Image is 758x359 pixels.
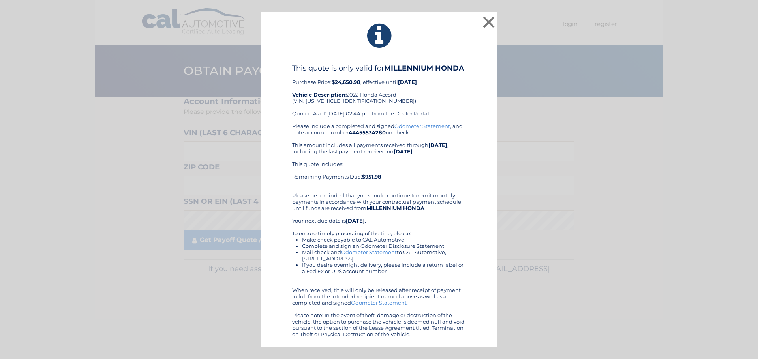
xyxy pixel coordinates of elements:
a: Odometer Statement [351,299,407,306]
div: Purchase Price: , effective until 2022 Honda Accord (VIN: [US_VEHICLE_IDENTIFICATION_NUMBER]) Quo... [292,64,466,123]
a: Odometer Statement [394,123,450,129]
div: This quote includes: Remaining Payments Due: [292,161,466,186]
a: Odometer Statement [341,249,397,255]
b: [DATE] [398,79,417,85]
b: [DATE] [428,142,447,148]
div: Please include a completed and signed , and note account number on check. This amount includes al... [292,123,466,337]
li: Complete and sign an Odometer Disclosure Statement [302,243,466,249]
li: If you desire overnight delivery, please include a return label or a Fed Ex or UPS account number. [302,262,466,274]
li: Make check payable to CAL Automotive [302,236,466,243]
h4: This quote is only valid for [292,64,466,73]
b: [DATE] [394,148,413,154]
b: $951.98 [362,173,381,180]
b: MILLENNIUM HONDA [366,205,424,211]
b: [DATE] [346,218,365,224]
li: Mail check and to CAL Automotive, [STREET_ADDRESS] [302,249,466,262]
button: × [481,14,497,30]
strong: Vehicle Description: [292,91,347,98]
b: MILLENNIUM HONDA [384,64,464,73]
b: $24,650.98 [332,79,360,85]
b: 44455534280 [349,129,386,136]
